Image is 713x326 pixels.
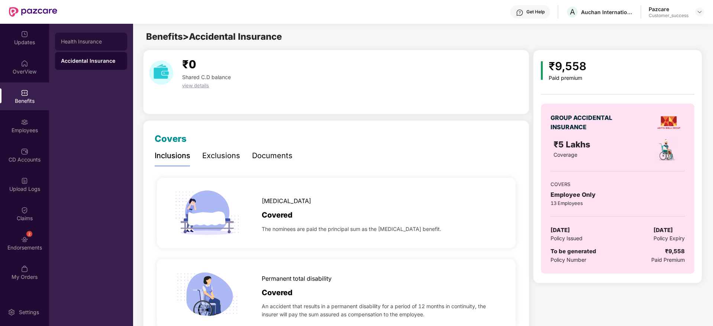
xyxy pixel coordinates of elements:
span: A [570,7,575,16]
div: Inclusions [155,150,190,162]
img: policyIcon [655,138,679,162]
div: Accidental Insurance [61,57,121,65]
span: Policy Expiry [654,234,685,242]
img: svg+xml;base64,PHN2ZyBpZD0iVXBkYXRlZCIgeG1sbnM9Imh0dHA6Ly93d3cudzMub3JnLzIwMDAvc3ZnIiB3aWR0aD0iMj... [21,30,28,38]
img: svg+xml;base64,PHN2ZyBpZD0iSG9tZSIgeG1sbnM9Imh0dHA6Ly93d3cudzMub3JnLzIwMDAvc3ZnIiB3aWR0aD0iMjAiIG... [21,60,28,67]
div: Health Insurance [61,39,121,45]
span: [MEDICAL_DATA] [262,196,311,206]
div: Settings [17,309,41,316]
img: svg+xml;base64,PHN2ZyBpZD0iVXBsb2FkX0xvZ3MiIGRhdGEtbmFtZT0iVXBsb2FkIExvZ3MiIHhtbG5zPSJodHRwOi8vd3... [21,177,28,185]
div: Customer_success [649,13,688,19]
img: svg+xml;base64,PHN2ZyBpZD0iQ0RfQWNjb3VudHMiIGRhdGEtbmFtZT0iQ0QgQWNjb3VudHMiIHhtbG5zPSJodHRwOi8vd3... [21,148,28,155]
span: Permanent total disability [262,274,332,283]
span: [DATE] [654,226,673,235]
div: COVERS [551,180,684,188]
div: Exclusions [202,150,240,162]
div: Auchan International [581,9,633,16]
img: svg+xml;base64,PHN2ZyBpZD0iSGVscC0zMngzMiIgeG1sbnM9Imh0dHA6Ly93d3cudzMub3JnLzIwMDAvc3ZnIiB3aWR0aD... [516,9,523,16]
img: icon [172,178,242,248]
div: Covers [155,132,187,146]
div: 2 [26,231,32,237]
span: ₹0 [182,58,196,71]
div: 13 Employees [551,199,684,207]
img: svg+xml;base64,PHN2ZyBpZD0iQmVuZWZpdHMiIHhtbG5zPSJodHRwOi8vd3d3LnczLm9yZy8yMDAwL3N2ZyIgd2lkdGg9Ij... [21,89,28,97]
span: Paid Premium [651,256,685,264]
div: GROUP ACCIDENTAL INSURANCE [551,113,616,132]
span: Covered [262,287,293,299]
img: New Pazcare Logo [9,7,57,17]
img: svg+xml;base64,PHN2ZyBpZD0iRW1wbG95ZWVzIiB4bWxucz0iaHR0cDovL3d3dy53My5vcmcvMjAwMC9zdmciIHdpZHRoPS... [21,118,28,126]
img: download [149,61,173,85]
img: icon [541,61,543,80]
div: Documents [252,150,293,162]
span: Policy Issued [551,234,583,242]
div: Pazcare [649,6,688,13]
img: svg+xml;base64,PHN2ZyBpZD0iRW5kb3JzZW1lbnRzIiB4bWxucz0iaHR0cDovL3d3dy53My5vcmcvMjAwMC9zdmciIHdpZH... [21,236,28,243]
span: Policy Number [551,257,586,263]
span: To be generated [551,248,596,255]
div: Employee Only [551,190,684,199]
img: svg+xml;base64,PHN2ZyBpZD0iQ2xhaW0iIHhtbG5zPSJodHRwOi8vd3d3LnczLm9yZy8yMDAwL3N2ZyIgd2lkdGg9IjIwIi... [21,206,28,214]
span: An accident that results in a permanent disability for a period of 12 months in continuity, the i... [262,302,501,319]
div: ₹9,558 [665,247,685,256]
span: view details [182,82,209,88]
span: ₹5 Lakhs [554,139,593,149]
img: svg+xml;base64,PHN2ZyBpZD0iTXlfT3JkZXJzIiBkYXRhLW5hbWU9Ik15IE9yZGVycyIgeG1sbnM9Imh0dHA6Ly93d3cudz... [21,265,28,273]
div: ₹9,558 [549,58,586,75]
span: Coverage [554,151,577,158]
img: svg+xml;base64,PHN2ZyBpZD0iU2V0dGluZy0yMHgyMCIgeG1sbnM9Imh0dHA6Ly93d3cudzMub3JnLzIwMDAvc3ZnIiB3aW... [8,309,15,316]
span: Benefits > Accidental Insurance [146,31,282,42]
span: [DATE] [551,226,570,235]
span: Shared C.D balance [182,74,231,80]
div: Get Help [526,9,545,15]
img: svg+xml;base64,PHN2ZyBpZD0iRHJvcGRvd24tMzJ4MzIiIHhtbG5zPSJodHRwOi8vd3d3LnczLm9yZy8yMDAwL3N2ZyIgd2... [697,9,703,15]
span: The nominees are paid the principal sum as the [MEDICAL_DATA] benefit. [262,225,441,233]
img: insurerLogo [656,110,682,136]
div: Paid premium [549,75,586,81]
span: Covered [262,209,293,221]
